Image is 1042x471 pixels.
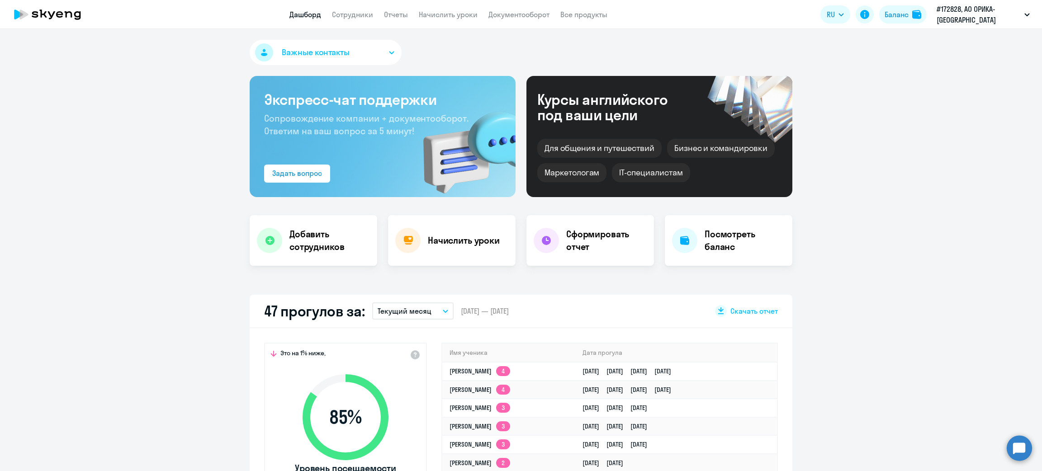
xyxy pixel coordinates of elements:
[496,366,510,376] app-skyeng-badge: 4
[583,367,678,375] a: [DATE][DATE][DATE][DATE]
[289,10,321,19] a: Дашборд
[583,386,678,394] a: [DATE][DATE][DATE][DATE]
[272,168,322,179] div: Задать вопрос
[730,306,778,316] span: Скачать отчет
[450,459,510,467] a: [PERSON_NAME]2
[264,113,469,137] span: Сопровождение компании + документооборот. Ответим на ваш вопрос за 5 минут!
[560,10,607,19] a: Все продукты
[827,9,835,20] span: RU
[583,459,630,467] a: [DATE][DATE]
[289,228,370,253] h4: Добавить сотрудников
[566,228,647,253] h4: Сформировать отчет
[450,404,510,412] a: [PERSON_NAME]3
[537,92,692,122] div: Курсы английского под ваши цели
[583,440,654,448] a: [DATE][DATE][DATE]
[705,228,785,253] h4: Посмотреть баланс
[264,302,365,320] h2: 47 прогулов за:
[250,40,402,65] button: Важные контакты
[583,404,654,412] a: [DATE][DATE][DATE]
[442,344,575,362] th: Имя ученика
[537,139,662,158] div: Для общения и путешествий
[496,439,510,449] app-skyeng-badge: 3
[912,10,921,19] img: balance
[384,10,408,19] a: Отчеты
[496,458,510,468] app-skyeng-badge: 2
[332,10,373,19] a: Сотрудники
[820,5,850,24] button: RU
[419,10,478,19] a: Начислить уроки
[461,306,509,316] span: [DATE] — [DATE]
[450,440,510,448] a: [PERSON_NAME]3
[575,344,777,362] th: Дата прогула
[667,139,775,158] div: Бизнес и командировки
[932,4,1034,25] button: #172828, АО ОРИКА-[GEOGRAPHIC_DATA]
[410,95,516,197] img: bg-img
[294,406,398,428] span: 85 %
[282,47,350,58] span: Важные контакты
[885,9,909,20] div: Баланс
[372,302,454,320] button: Текущий месяц
[264,90,501,108] h3: Экспресс-чат поддержки
[280,349,326,360] span: Это на 1% ниже,
[378,306,431,316] p: Текущий месяц
[937,4,1021,25] p: #172828, АО ОРИКА-[GEOGRAPHIC_DATA]
[496,421,510,431] app-skyeng-badge: 3
[612,163,690,182] div: IT-специалистам
[450,386,510,394] a: [PERSON_NAME]4
[428,234,500,247] h4: Начислить уроки
[488,10,549,19] a: Документооборот
[879,5,927,24] button: Балансbalance
[496,385,510,395] app-skyeng-badge: 4
[264,165,330,183] button: Задать вопрос
[450,367,510,375] a: [PERSON_NAME]4
[450,422,510,430] a: [PERSON_NAME]3
[496,403,510,413] app-skyeng-badge: 3
[583,422,654,430] a: [DATE][DATE][DATE]
[537,163,606,182] div: Маркетологам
